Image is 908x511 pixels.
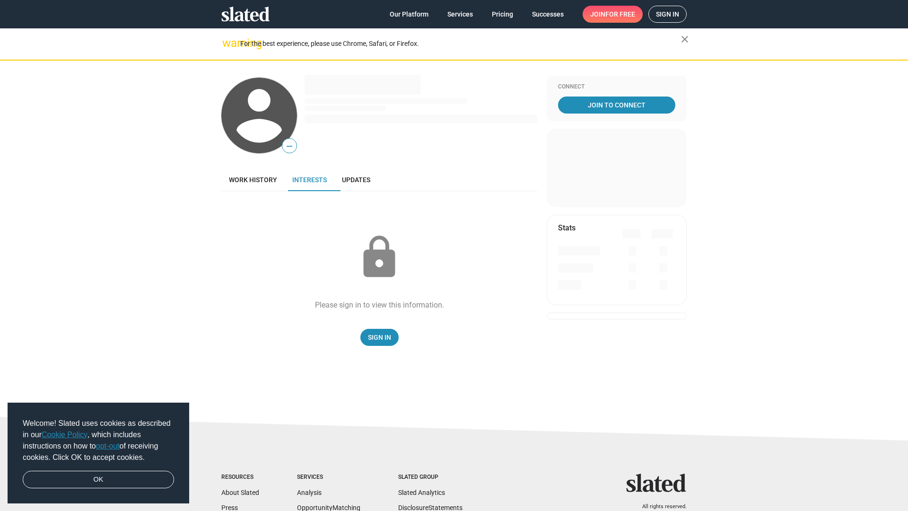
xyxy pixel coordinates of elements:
span: Our Platform [390,6,428,23]
a: Sign in [648,6,687,23]
a: Updates [334,168,378,191]
a: Slated Analytics [398,489,445,496]
span: Updates [342,176,370,184]
mat-card-title: Stats [558,223,576,233]
a: Interests [285,168,334,191]
div: Resources [221,474,259,481]
a: Work history [221,168,285,191]
span: Join [590,6,635,23]
span: Services [447,6,473,23]
a: opt-out [96,442,120,450]
a: About Slated [221,489,259,496]
a: Sign In [360,329,399,346]
mat-icon: close [679,34,690,45]
span: Sign In [368,329,391,346]
div: Please sign in to view this information. [315,300,444,310]
a: dismiss cookie message [23,471,174,489]
mat-icon: warning [222,37,234,49]
a: Pricing [484,6,521,23]
div: cookieconsent [8,403,189,504]
a: Services [440,6,480,23]
div: For the best experience, please use Chrome, Safari, or Firefox. [240,37,681,50]
span: Interests [292,176,327,184]
span: for free [605,6,635,23]
span: Sign in [656,6,679,22]
a: Cookie Policy [42,431,87,439]
div: Slated Group [398,474,463,481]
a: Join To Connect [558,97,675,114]
mat-icon: lock [356,234,403,281]
span: Pricing [492,6,513,23]
span: Welcome! Slated uses cookies as described in our , which includes instructions on how to of recei... [23,418,174,463]
a: Successes [524,6,571,23]
div: Services [297,474,360,481]
a: Our Platform [382,6,436,23]
a: Analysis [297,489,322,496]
div: Connect [558,83,675,91]
a: Joinfor free [583,6,643,23]
span: Work history [229,176,277,184]
span: — [282,140,297,152]
span: Successes [532,6,564,23]
span: Join To Connect [560,97,673,114]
